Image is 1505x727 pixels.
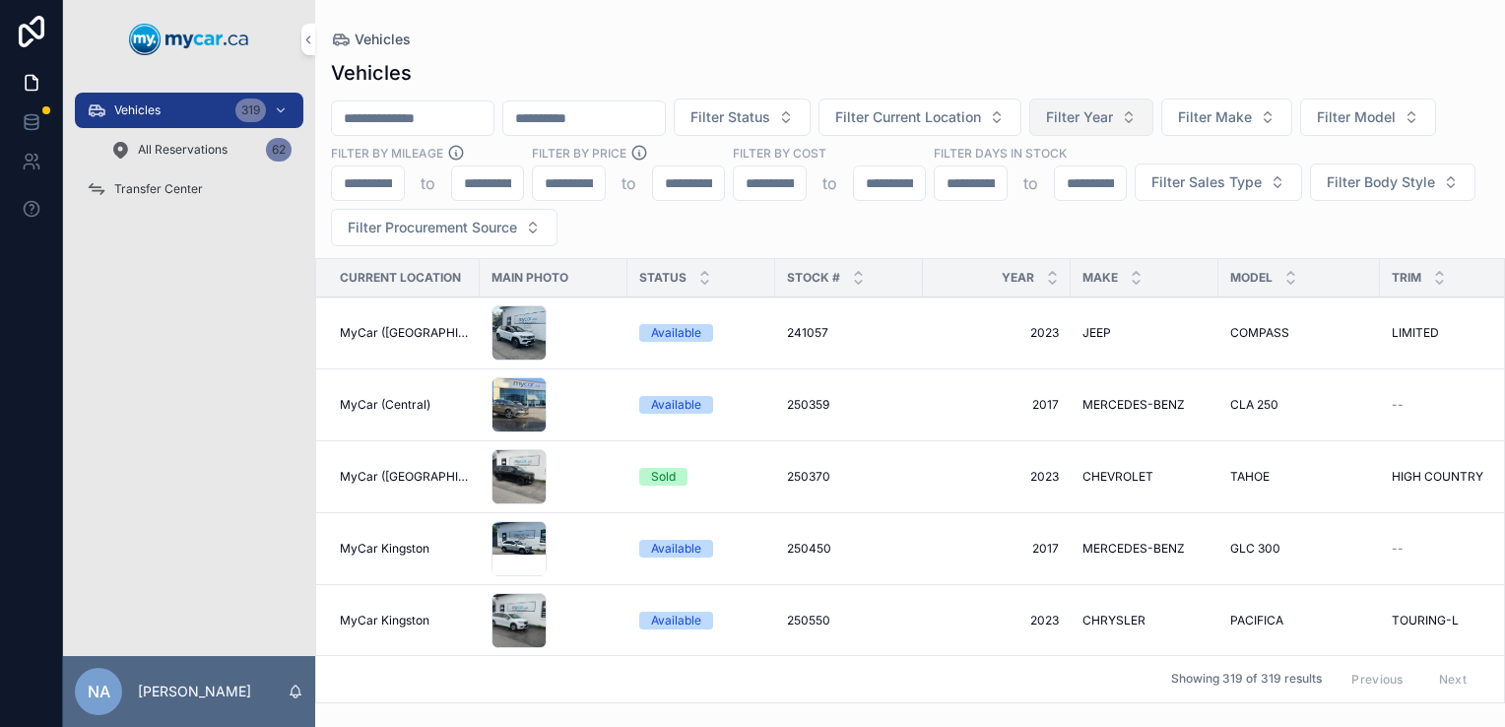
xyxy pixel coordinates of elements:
button: Select Button [1135,164,1302,201]
a: MyCar ([GEOGRAPHIC_DATA]) [340,469,468,485]
span: MERCEDES-BENZ [1082,397,1185,413]
label: FILTER BY PRICE [532,144,626,162]
span: 241057 [787,325,828,341]
span: Vehicles [355,30,411,49]
a: COMPASS [1230,325,1368,341]
span: 250450 [787,541,831,557]
p: to [421,171,435,195]
a: MERCEDES-BENZ [1082,397,1207,413]
p: [PERSON_NAME] [138,682,251,701]
span: Status [639,270,687,286]
span: PACIFICA [1230,613,1283,628]
span: -- [1392,541,1404,557]
div: Available [651,540,701,558]
span: Filter Body Style [1327,172,1435,192]
a: Available [639,612,763,629]
span: CLA 250 [1230,397,1278,413]
button: Select Button [1161,99,1292,136]
span: HIGH COUNTRY [1392,469,1483,485]
span: Transfer Center [114,181,203,197]
a: MyCar (Central) [340,397,468,413]
button: Select Button [1300,99,1436,136]
a: PACIFICA [1230,613,1368,628]
span: GLC 300 [1230,541,1280,557]
a: CLA 250 [1230,397,1368,413]
span: Filter Procurement Source [348,218,517,237]
a: 250550 [787,613,911,628]
span: CHRYSLER [1082,613,1145,628]
span: 250370 [787,469,830,485]
a: All Reservations62 [98,132,303,167]
button: Select Button [331,209,557,246]
div: 62 [266,138,292,162]
span: Main Photo [491,270,568,286]
span: 250550 [787,613,830,628]
a: MyCar Kingston [340,541,468,557]
a: Vehicles319 [75,93,303,128]
img: App logo [129,24,249,55]
a: TAHOE [1230,469,1368,485]
h1: Vehicles [331,59,412,87]
span: Vehicles [114,102,161,118]
a: 2023 [935,325,1059,341]
a: Available [639,540,763,558]
button: Select Button [818,99,1021,136]
a: 250450 [787,541,911,557]
span: Filter Model [1317,107,1396,127]
a: Transfer Center [75,171,303,207]
span: TOURING-L [1392,613,1459,628]
span: Filter Make [1178,107,1252,127]
button: Select Button [1029,99,1153,136]
div: scrollable content [63,79,315,232]
a: 2017 [935,397,1059,413]
span: MyCar (Central) [340,397,430,413]
span: MERCEDES-BENZ [1082,541,1185,557]
a: Available [639,396,763,414]
a: Available [639,324,763,342]
a: MyCar Kingston [340,613,468,628]
p: to [822,171,837,195]
div: Available [651,324,701,342]
label: FILTER BY COST [733,144,826,162]
a: 250370 [787,469,911,485]
span: Trim [1392,270,1421,286]
span: TAHOE [1230,469,1270,485]
span: Filter Status [690,107,770,127]
div: 319 [235,99,266,122]
span: Current Location [340,270,461,286]
span: Stock # [787,270,840,286]
span: All Reservations [138,142,228,158]
div: Available [651,612,701,629]
a: 250359 [787,397,911,413]
a: 241057 [787,325,911,341]
a: MyCar ([GEOGRAPHIC_DATA]) [340,325,468,341]
button: Select Button [674,99,811,136]
a: 2023 [935,469,1059,485]
span: MyCar Kingston [340,613,429,628]
a: 2017 [935,541,1059,557]
span: MyCar Kingston [340,541,429,557]
span: JEEP [1082,325,1111,341]
p: to [1023,171,1038,195]
button: Select Button [1310,164,1475,201]
span: 250359 [787,397,829,413]
a: GLC 300 [1230,541,1368,557]
span: Year [1002,270,1034,286]
p: to [622,171,636,195]
span: CHEVROLET [1082,469,1153,485]
a: 2023 [935,613,1059,628]
span: Filter Sales Type [1151,172,1262,192]
label: Filter Days In Stock [934,144,1067,162]
span: COMPASS [1230,325,1289,341]
label: Filter By Mileage [331,144,443,162]
div: Sold [651,468,676,486]
span: Filter Year [1046,107,1113,127]
span: NA [88,680,110,703]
